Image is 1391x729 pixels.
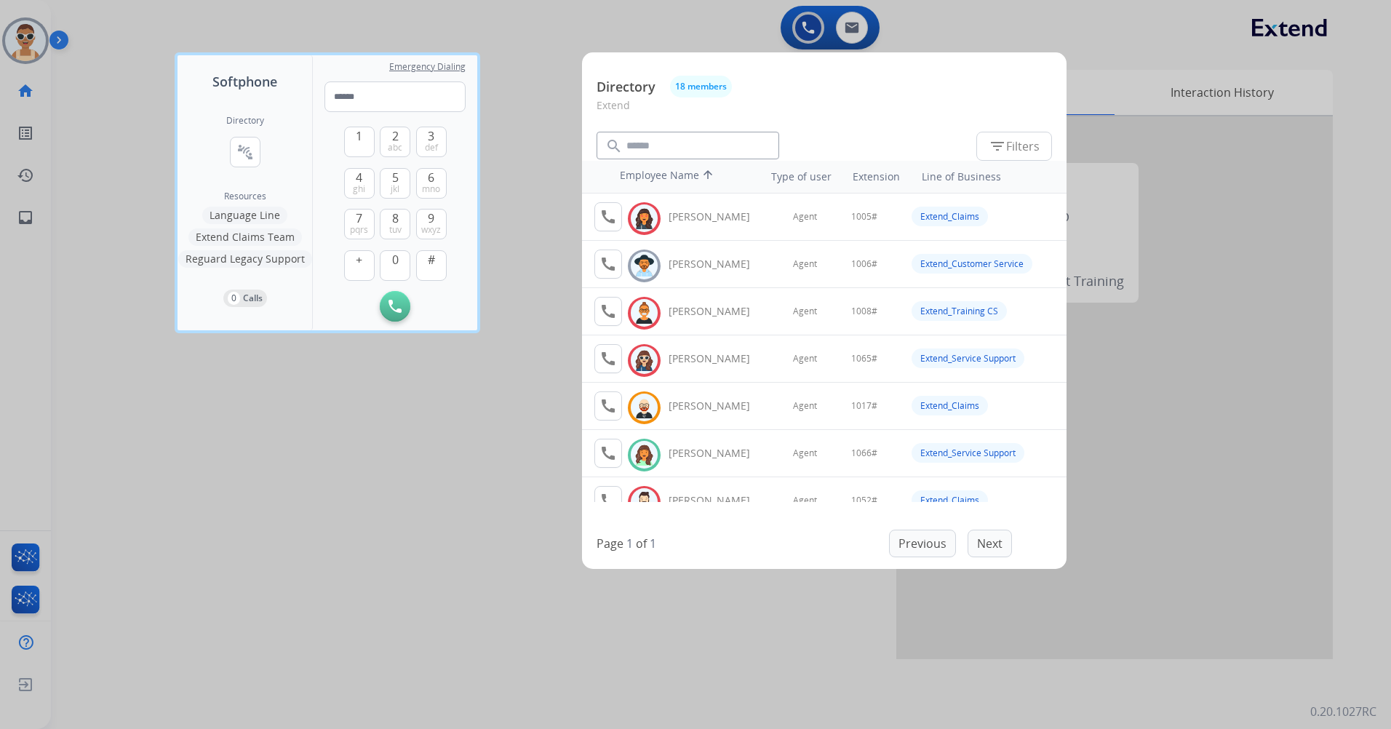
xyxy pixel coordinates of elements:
[669,257,766,271] div: [PERSON_NAME]
[202,207,287,224] button: Language Line
[597,77,655,97] p: Directory
[793,495,817,506] span: Agent
[599,350,617,367] mat-icon: call
[669,304,766,319] div: [PERSON_NAME]
[236,143,254,161] mat-icon: connect_without_contact
[380,168,410,199] button: 5jkl
[428,127,434,145] span: 3
[851,258,877,270] span: 1006#
[699,168,717,186] mat-icon: arrow_upward
[634,349,655,372] img: avatar
[422,183,440,195] span: mno
[669,351,766,366] div: [PERSON_NAME]
[388,142,402,154] span: abc
[851,353,877,364] span: 1065#
[178,250,312,268] button: Reguard Legacy Support
[350,224,368,236] span: pqrs
[793,447,817,459] span: Agent
[421,224,441,236] span: wxyz
[392,251,399,268] span: 0
[634,491,655,514] img: avatar
[599,445,617,462] mat-icon: call
[228,292,240,305] p: 0
[793,306,817,317] span: Agent
[356,127,362,145] span: 1
[243,292,263,305] p: Calls
[597,97,1052,124] p: Extend
[912,443,1024,463] div: Extend_Service Support
[976,132,1052,161] button: Filters
[356,169,362,186] span: 4
[224,191,266,202] span: Resources
[605,138,623,155] mat-icon: search
[793,400,817,412] span: Agent
[389,224,402,236] span: tuv
[634,302,655,324] img: avatar
[391,183,399,195] span: jkl
[392,169,399,186] span: 5
[669,446,766,461] div: [PERSON_NAME]
[599,208,617,226] mat-icon: call
[669,210,766,224] div: [PERSON_NAME]
[380,250,410,281] button: 0
[425,142,438,154] span: def
[356,251,362,268] span: +
[344,168,375,199] button: 4ghi
[428,251,435,268] span: #
[912,301,1007,321] div: Extend_Training CS
[416,209,447,239] button: 9wxyz
[851,306,877,317] span: 1008#
[845,162,907,191] th: Extension
[388,300,402,313] img: call-button
[188,228,302,246] button: Extend Claims Team
[912,348,1024,368] div: Extend_Service Support
[380,127,410,157] button: 2abc
[599,397,617,415] mat-icon: call
[912,254,1032,274] div: Extend_Customer Service
[392,127,399,145] span: 2
[428,169,434,186] span: 6
[226,115,264,127] h2: Directory
[353,183,365,195] span: ghi
[851,211,877,223] span: 1005#
[914,162,1059,191] th: Line of Business
[989,138,1006,155] mat-icon: filter_list
[344,250,375,281] button: +
[634,207,655,230] img: avatar
[1310,703,1376,720] p: 0.20.1027RC
[669,399,766,413] div: [PERSON_NAME]
[380,209,410,239] button: 8tuv
[793,211,817,223] span: Agent
[912,490,988,510] div: Extend_Claims
[634,444,655,466] img: avatar
[344,209,375,239] button: 7pqrs
[851,495,877,506] span: 1052#
[416,168,447,199] button: 6mno
[669,493,766,508] div: [PERSON_NAME]
[636,535,647,552] p: of
[599,255,617,273] mat-icon: call
[634,397,655,419] img: avatar
[597,535,623,552] p: Page
[416,127,447,157] button: 3def
[793,353,817,364] span: Agent
[912,207,988,226] div: Extend_Claims
[851,447,877,459] span: 1066#
[392,210,399,227] span: 8
[670,76,732,97] button: 18 members
[912,396,988,415] div: Extend_Claims
[599,303,617,320] mat-icon: call
[613,161,744,193] th: Employee Name
[751,162,839,191] th: Type of user
[793,258,817,270] span: Agent
[851,400,877,412] span: 1017#
[989,138,1040,155] span: Filters
[212,71,277,92] span: Softphone
[389,61,466,73] span: Emergency Dialing
[428,210,434,227] span: 9
[416,250,447,281] button: #
[356,210,362,227] span: 7
[599,492,617,509] mat-icon: call
[223,290,267,307] button: 0Calls
[344,127,375,157] button: 1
